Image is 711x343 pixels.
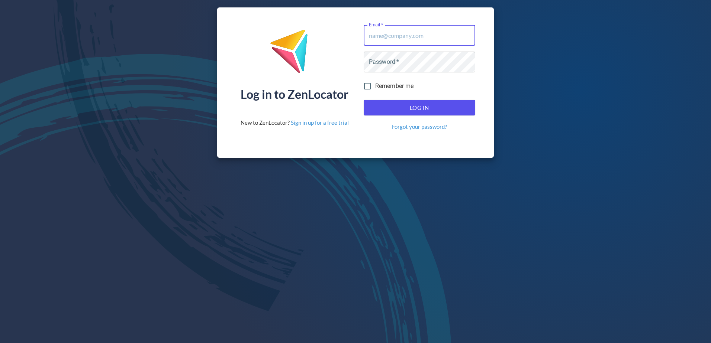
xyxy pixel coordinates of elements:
button: Log In [364,100,475,115]
a: Forgot your password? [392,123,447,131]
div: New to ZenLocator? [241,119,349,127]
a: Sign in up for a free trial [291,119,349,126]
span: Log In [372,103,467,112]
div: Log in to ZenLocator [241,88,348,100]
img: ZenLocator [270,29,319,79]
input: name@company.com [364,25,475,46]
span: Remember me [375,82,414,91]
